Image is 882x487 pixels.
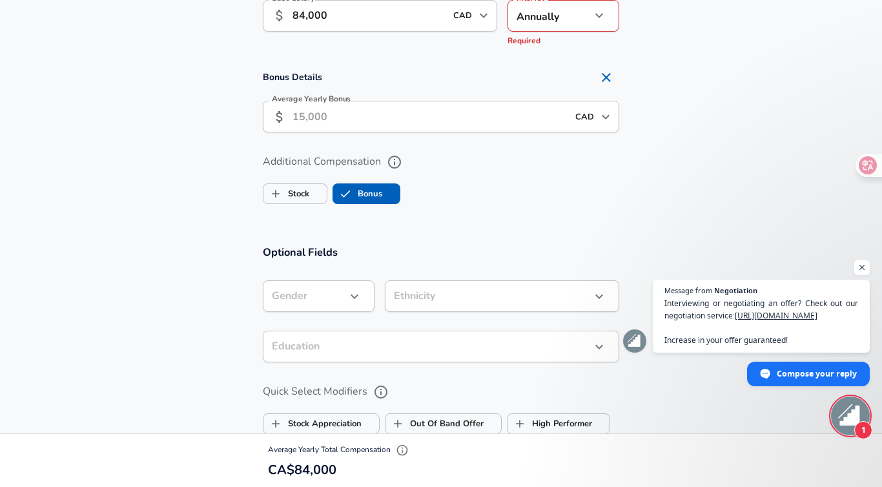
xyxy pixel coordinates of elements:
[714,287,757,294] span: Negotiation
[384,151,405,173] button: help
[268,444,412,455] span: Average Yearly Total Compensation
[333,183,400,204] button: BonusBonus
[263,381,619,403] label: Quick Select Modifiers
[597,108,615,126] button: Open
[571,107,597,127] input: USD
[664,287,712,294] span: Message from
[508,36,540,46] span: Required
[831,397,870,435] div: Open chat
[263,183,327,204] button: StockStock
[263,181,288,206] span: Stock
[393,440,412,460] button: Explain Total Compensation
[475,6,493,25] button: Open
[593,65,619,90] button: Remove Section
[385,411,410,436] span: Out Of Band Offer
[507,413,610,434] button: High PerformerHigh Performer
[263,151,619,173] label: Additional Compensation
[272,95,351,103] label: Average Yearly Bonus
[333,181,358,206] span: Bonus
[263,245,619,260] h3: Optional Fields
[263,413,380,434] button: Stock AppreciationStock Appreciation
[263,65,619,90] h4: Bonus Details
[263,411,362,436] label: Stock Appreciation
[777,362,857,385] span: Compose your reply
[292,101,568,132] input: 15,000
[263,181,309,206] label: Stock
[370,381,392,403] button: help
[385,411,484,436] label: Out Of Band Offer
[508,411,532,436] span: High Performer
[263,411,288,436] span: Stock Appreciation
[508,411,592,436] label: High Performer
[854,421,872,439] span: 1
[333,181,382,206] label: Bonus
[664,297,858,346] span: Interviewing or negotiating an offer? Check out our negotiation service: Increase in your offer g...
[385,413,502,434] button: Out Of Band OfferOut Of Band Offer
[449,6,475,26] input: USD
